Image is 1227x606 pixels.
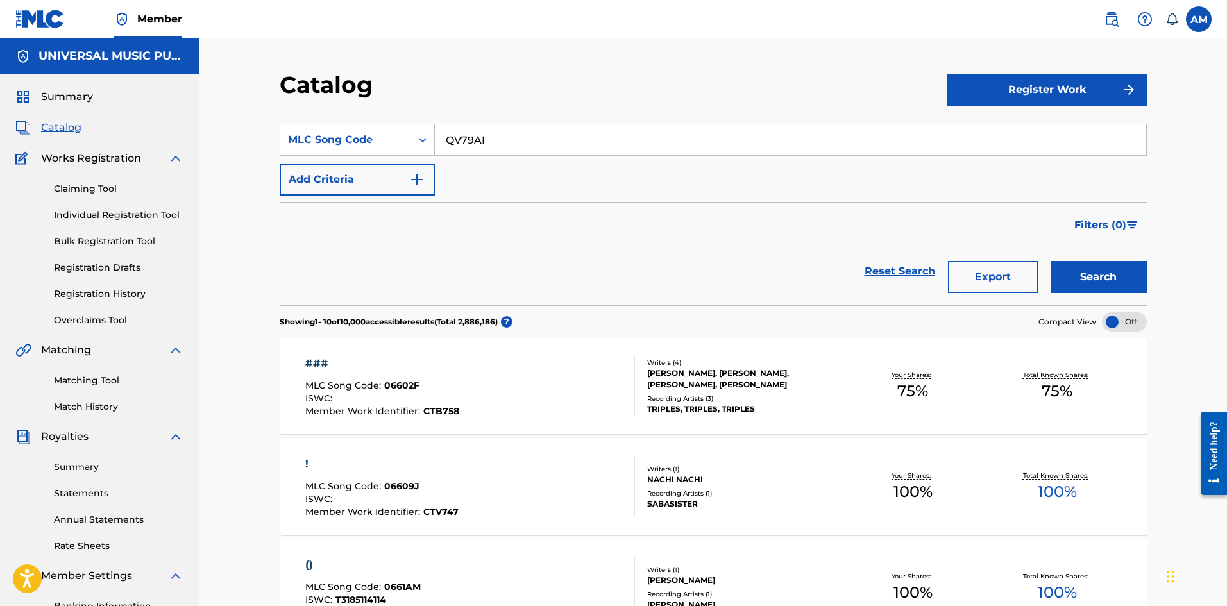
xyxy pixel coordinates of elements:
[892,471,934,480] p: Your Shares:
[280,338,1147,434] a: ###MLC Song Code:06602FISWC:Member Work Identifier:CTB758Writers (4)[PERSON_NAME], [PERSON_NAME],...
[1132,6,1158,32] div: Help
[54,487,183,500] a: Statements
[305,380,384,391] span: MLC Song Code :
[168,568,183,584] img: expand
[41,342,91,358] span: Matching
[41,120,81,135] span: Catalog
[305,356,459,371] div: ###
[305,557,460,573] div: ()
[647,367,841,391] div: [PERSON_NAME], [PERSON_NAME], [PERSON_NAME], [PERSON_NAME]
[647,575,841,586] div: [PERSON_NAME]
[1165,13,1178,26] div: Notifications
[384,480,419,492] span: 06609J
[15,49,31,64] img: Accounts
[168,429,183,444] img: expand
[15,89,31,105] img: Summary
[15,120,81,135] a: CatalogCatalog
[280,439,1147,535] a: !MLC Song Code:06609JISWC:Member Work Identifier:CTV747Writers (1)NACHI NACHIRecording Artists (1...
[1191,402,1227,505] iframe: Resource Center
[647,498,841,510] div: SABASISTER
[305,594,335,605] span: ISWC :
[501,316,512,328] span: ?
[41,568,132,584] span: Member Settings
[305,392,335,404] span: ISWC :
[15,120,31,135] img: Catalog
[54,182,183,196] a: Claiming Tool
[1167,557,1174,596] div: Drag
[647,464,841,474] div: Writers ( 1 )
[137,12,182,26] span: Member
[305,506,423,518] span: Member Work Identifier :
[41,151,141,166] span: Works Registration
[54,513,183,526] a: Annual Statements
[647,474,841,485] div: NACHI NACHI
[384,380,419,391] span: 06602F
[647,403,841,415] div: TRIPLES, TRIPLES, TRIPLES
[1023,370,1092,380] p: Total Known Shares:
[288,132,403,147] div: MLC Song Code
[305,493,335,505] span: ISWC :
[1038,480,1077,503] span: 100 %
[893,581,933,604] span: 100 %
[947,74,1147,106] button: Register Work
[280,164,435,196] button: Add Criteria
[168,151,183,166] img: expand
[1067,209,1147,241] button: Filters (0)
[15,342,31,358] img: Matching
[54,460,183,474] a: Summary
[38,49,183,63] h5: UNIVERSAL MUSIC PUB GROUP
[54,261,183,274] a: Registration Drafts
[54,235,183,248] a: Bulk Registration Tool
[1137,12,1153,27] img: help
[15,89,93,105] a: SummarySummary
[1038,581,1077,604] span: 100 %
[15,10,65,28] img: MLC Logo
[1038,316,1096,328] span: Compact View
[54,287,183,301] a: Registration History
[54,208,183,222] a: Individual Registration Tool
[54,374,183,387] a: Matching Tool
[280,71,379,99] h2: Catalog
[280,316,498,328] p: Showing 1 - 10 of 10,000 accessible results (Total 2,886,186 )
[54,400,183,414] a: Match History
[280,124,1147,305] form: Search Form
[1074,217,1126,233] span: Filters ( 0 )
[54,539,183,553] a: Rate Sheets
[647,589,841,599] div: Recording Artists ( 1 )
[647,358,841,367] div: Writers ( 4 )
[305,457,459,472] div: !
[409,172,425,187] img: 9d2ae6d4665cec9f34b9.svg
[897,380,928,403] span: 75 %
[114,12,130,27] img: Top Rightsholder
[948,261,1038,293] button: Export
[305,581,384,593] span: MLC Song Code :
[15,151,32,166] img: Works Registration
[384,581,421,593] span: 0661AM
[15,568,31,584] img: Member Settings
[335,594,386,605] span: T3185114114
[305,405,423,417] span: Member Work Identifier :
[41,429,89,444] span: Royalties
[858,257,942,285] a: Reset Search
[1104,12,1119,27] img: search
[1127,221,1138,229] img: filter
[1023,471,1092,480] p: Total Known Shares:
[892,370,934,380] p: Your Shares:
[54,314,183,327] a: Overclaims Tool
[41,89,93,105] span: Summary
[1042,380,1072,403] span: 75 %
[1051,261,1147,293] button: Search
[892,571,934,581] p: Your Shares:
[423,506,459,518] span: CTV747
[1121,82,1137,97] img: f7272a7cc735f4ea7f67.svg
[893,480,933,503] span: 100 %
[1023,571,1092,581] p: Total Known Shares:
[647,565,841,575] div: Writers ( 1 )
[15,429,31,444] img: Royalties
[1163,544,1227,606] iframe: Chat Widget
[1099,6,1124,32] a: Public Search
[423,405,459,417] span: CTB758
